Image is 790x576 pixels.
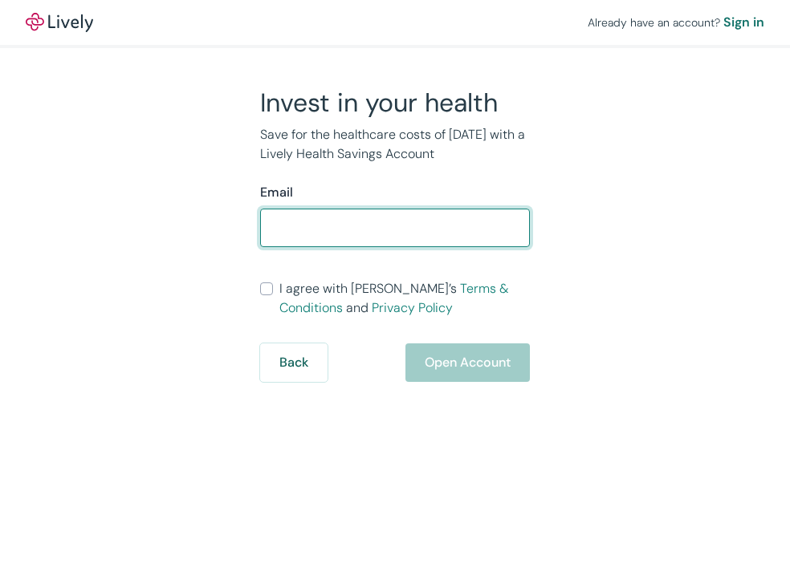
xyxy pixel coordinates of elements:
[260,343,328,382] button: Back
[279,279,530,318] span: I agree with [PERSON_NAME]’s and
[26,13,93,32] a: LivelyLively
[260,125,530,164] p: Save for the healthcare costs of [DATE] with a Lively Health Savings Account
[588,13,764,32] div: Already have an account?
[723,13,764,32] a: Sign in
[260,183,293,202] label: Email
[26,13,93,32] img: Lively
[372,299,453,316] a: Privacy Policy
[260,87,530,119] h2: Invest in your health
